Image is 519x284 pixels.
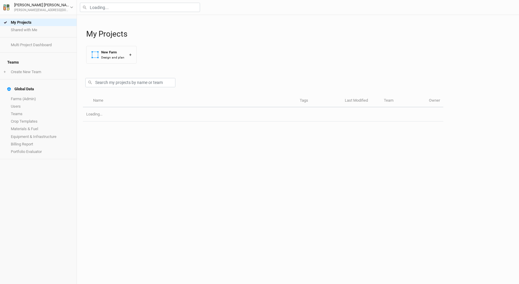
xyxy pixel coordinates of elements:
[129,52,132,58] div: +
[7,87,34,91] div: Global Data
[296,94,341,107] th: Tags
[341,94,381,107] th: Last Modified
[14,8,70,13] div: [PERSON_NAME][EMAIL_ADDRESS][DOMAIN_NAME]
[86,46,137,64] button: New FarmDesign and plan+
[4,70,6,74] span: +
[381,94,426,107] th: Team
[83,107,443,121] td: Loading...
[101,55,124,60] div: Design and plan
[426,94,443,107] th: Owner
[86,29,513,39] h1: My Projects
[101,50,124,55] div: New Farm
[85,78,175,87] input: Search my projects by name or team
[80,3,200,12] input: Loading...
[14,2,70,8] div: [PERSON_NAME] [PERSON_NAME]
[90,94,296,107] th: Name
[3,2,74,13] button: [PERSON_NAME] [PERSON_NAME][PERSON_NAME][EMAIL_ADDRESS][DOMAIN_NAME]
[4,56,73,68] h4: Teams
